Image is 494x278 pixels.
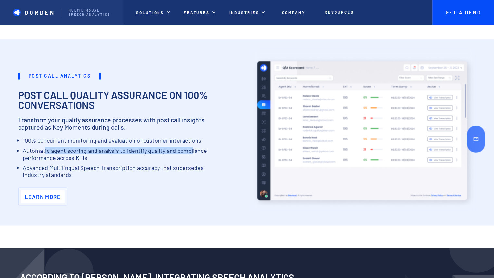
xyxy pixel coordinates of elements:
[184,10,210,15] p: features
[23,137,219,144] li: 100% concurrent monitoring and evaluation of customer interactions
[18,90,219,110] h2: Post Call quality assurance on 100% conversations
[25,9,56,16] p: Qorden
[325,10,354,14] p: Resources
[23,164,217,179] li: Advanced Multilingual Speech Transcription accuracy that supersedes industry standards
[18,187,67,205] a: Learn More
[23,147,219,161] li: Automatic agent scoring and analysis to identify quality and compliance performance across KPIs
[25,190,61,203] p: Learn More
[136,10,164,15] p: Solutions
[282,10,305,15] p: Company
[69,9,117,17] p: Multilingual Speech analytics
[18,116,219,131] p: Transform your quality assurance processes with post call insights captured as Key Moments during...
[18,73,101,79] h1: Post call Analytics
[229,10,259,15] p: INDUSTRIES
[439,10,488,16] p: Get A Demo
